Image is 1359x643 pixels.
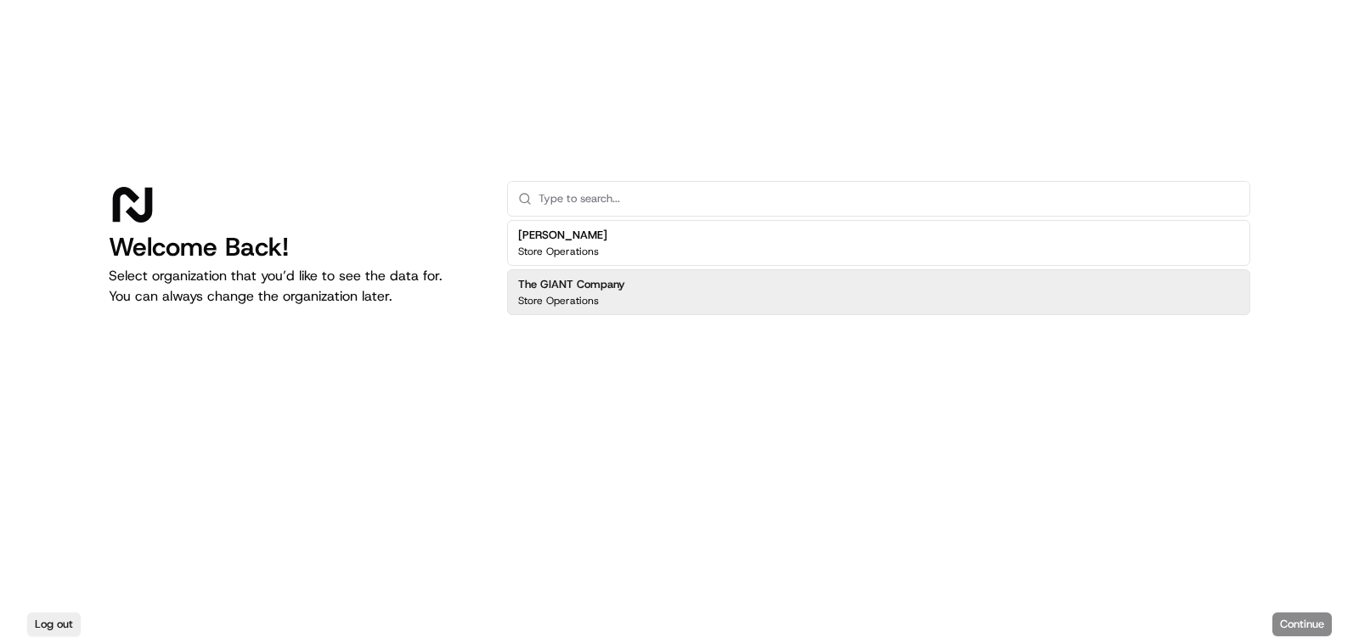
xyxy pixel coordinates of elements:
[109,266,480,307] p: Select organization that you’d like to see the data for. You can always change the organization l...
[27,612,81,636] button: Log out
[518,294,599,307] p: Store Operations
[518,228,607,243] h2: [PERSON_NAME]
[507,217,1250,319] div: Suggestions
[518,277,625,292] h2: The GIANT Company
[539,182,1239,216] input: Type to search...
[109,232,480,262] h1: Welcome Back!
[518,245,599,258] p: Store Operations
